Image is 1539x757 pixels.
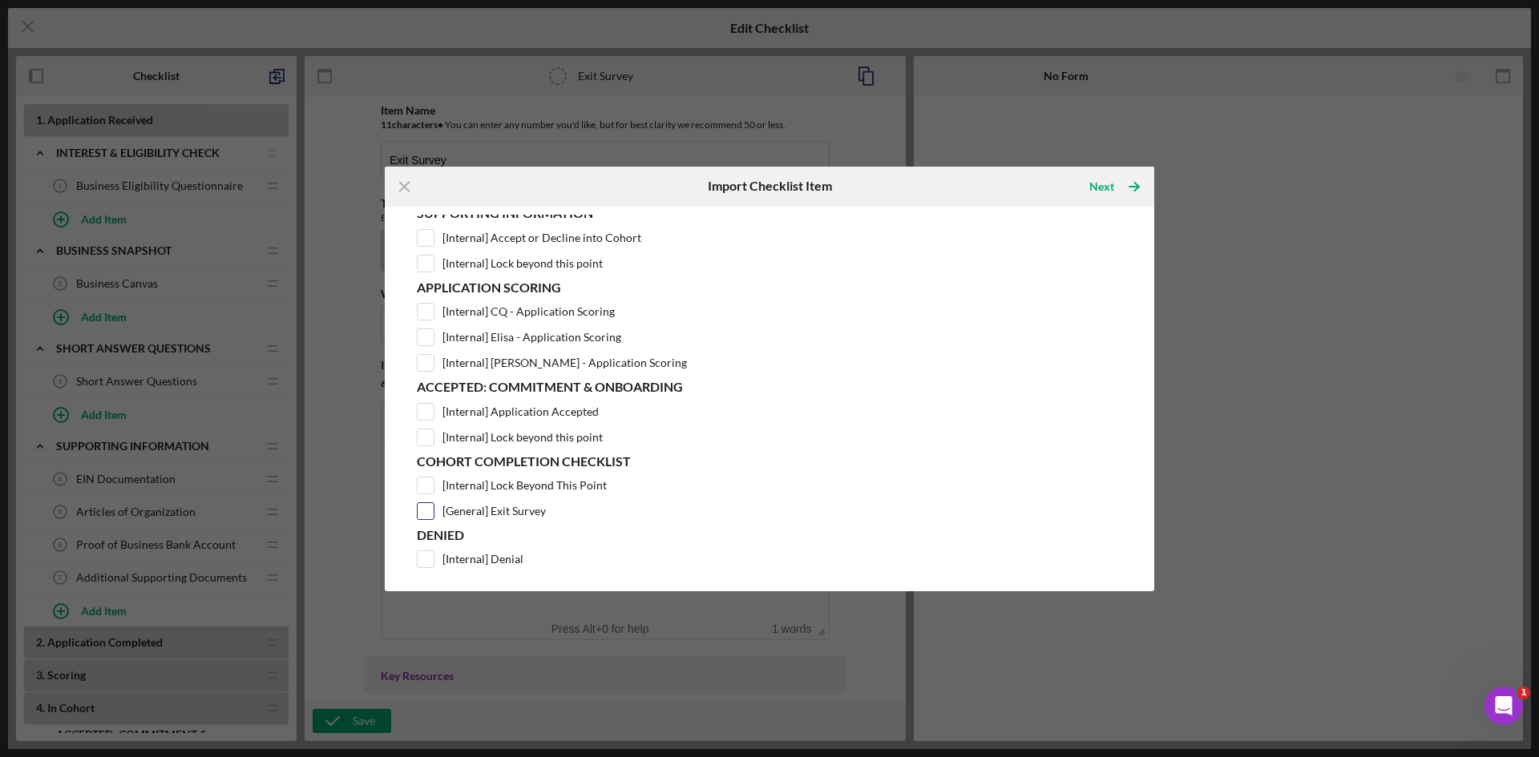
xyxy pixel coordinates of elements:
body: Rich Text Area. Press ALT-0 for help. [13,13,433,30]
label: [Internal] Elisa - Application Scoring [442,329,621,345]
h6: Application Scoring [417,280,1122,295]
div: survey [13,13,433,30]
h6: Denied [417,528,1122,542]
h6: Import Checklist Item [708,179,832,193]
label: [General] Exit Survey [442,503,546,519]
label: [Internal] Denial [442,551,523,567]
iframe: Intercom live chat [1484,687,1523,725]
label: [Internal] Lock Beyond This Point [442,477,607,493]
label: [Internal] Accept or Decline into Cohort [442,230,641,246]
span: 1 [1517,687,1530,699]
button: Next [1073,171,1154,203]
div: Next [1089,171,1114,203]
h6: Accepted: Commitment & Onboarding [417,380,1122,394]
h6: Cohort Completion Checklist [417,454,1122,469]
h6: Supporting Information [417,206,1122,220]
label: [Internal] [PERSON_NAME] - Application Scoring [442,355,687,371]
label: [Internal] Lock beyond this point [442,429,603,445]
label: [Internal] CQ - Application Scoring [442,304,615,320]
label: [Internal] Application Accepted [442,404,599,420]
label: [Internal] Lock beyond this point [442,256,603,272]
